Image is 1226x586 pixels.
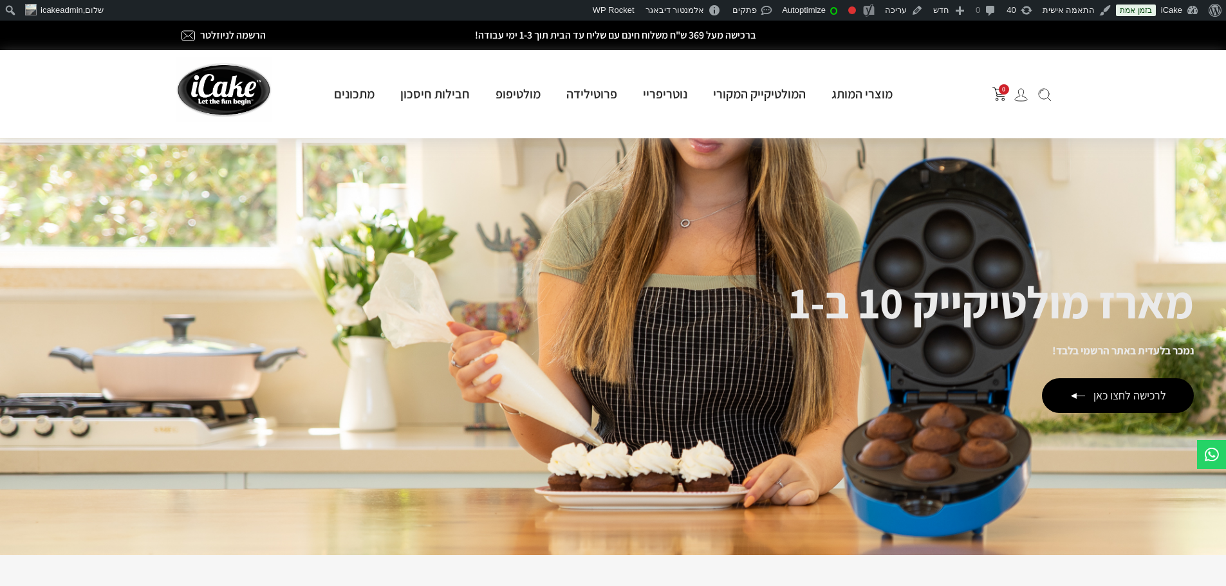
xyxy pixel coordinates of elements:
[483,86,553,102] a: מולטיפופ
[789,343,1194,359] div: נמכר בלעדית באתר הרשמי בלבד!
[1042,378,1194,413] div: לרכישה לחצו כאן
[41,5,83,15] span: icakeadmin
[819,86,906,102] a: מוצרי המותג
[999,84,1009,95] span: 0
[200,28,266,42] a: הרשמה לניוזלטר
[992,87,1007,101] button: פתח עגלת קניות צדדית
[321,86,387,102] a: מתכונים
[387,86,483,102] a: חבילות חיסכון
[630,86,700,102] a: נוטריפריי
[553,86,630,102] a: פרוטילידה
[1116,5,1155,16] a: בזמן אמת
[992,87,1007,101] img: shopping-cart.png
[365,30,867,41] h2: ברכישה מעל 369 ש"ח משלוח חינם עם שליח עד הבית תוך 1-3 ימי עבודה!
[700,86,819,102] a: המולטיקייק המקורי
[789,280,1194,324] div: מארז מולטיקייק 10 ב-1
[848,6,856,14] div: ביטוי מפתח לא הוגדר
